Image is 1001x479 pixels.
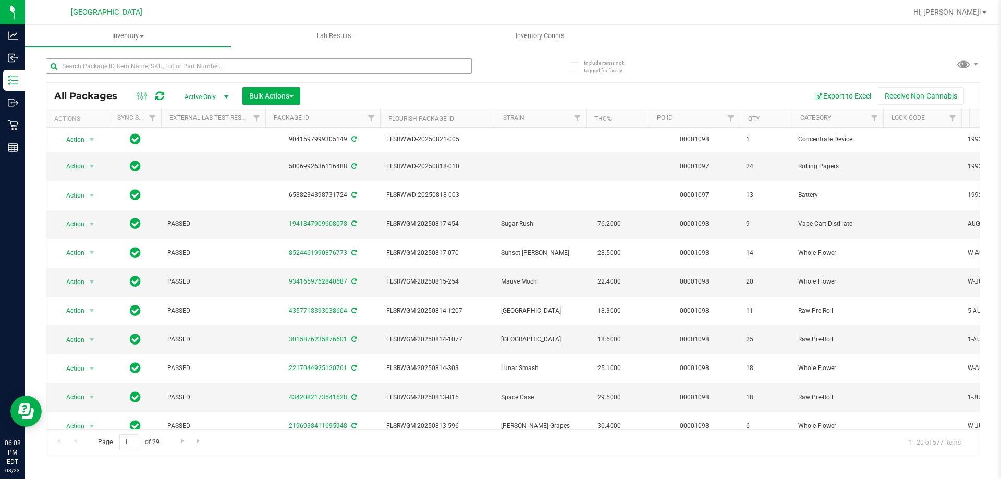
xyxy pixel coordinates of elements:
[86,303,99,318] span: select
[798,306,877,316] span: Raw Pre-Roll
[130,159,141,174] span: In Sync
[242,87,300,105] button: Bulk Actions
[89,434,168,450] span: Page of 29
[386,363,489,373] span: FLSRWGM-20250814-303
[130,390,141,404] span: In Sync
[289,249,347,256] a: 8524461990876773
[8,142,18,153] inline-svg: Reports
[746,219,786,229] span: 9
[584,59,636,75] span: Include items not tagged for facility
[350,307,357,314] span: Sync from Compliance System
[680,394,709,401] a: 00001098
[57,217,85,231] span: Action
[386,421,489,431] span: FLSRWGM-20250813-596
[746,277,786,287] span: 20
[798,392,877,402] span: Raw Pre-Roll
[592,390,626,405] span: 29.5000
[592,216,626,231] span: 76.2000
[289,394,347,401] a: 4342082173641628
[130,361,141,375] span: In Sync
[900,434,969,450] span: 1 - 20 of 577 items
[350,336,357,343] span: Sync from Compliance System
[680,336,709,343] a: 00001098
[86,159,99,174] span: select
[57,275,85,289] span: Action
[680,422,709,429] a: 00001098
[386,162,489,171] span: FLSRWWD-20250818-010
[46,58,472,74] input: Search Package ID, Item Name, SKU, Lot or Part Number...
[746,392,786,402] span: 18
[386,190,489,200] span: FLSRWWD-20250818-003
[86,390,99,404] span: select
[680,136,709,143] a: 00001098
[350,191,357,199] span: Sync from Compliance System
[798,335,877,345] span: Raw Pre-Roll
[119,434,138,450] input: 1
[8,97,18,108] inline-svg: Outbound
[437,25,643,47] a: Inventory Counts
[169,114,251,121] a: External Lab Test Result
[86,361,99,376] span: select
[680,191,709,199] a: 00001097
[86,419,99,434] span: select
[167,421,259,431] span: PASSED
[657,114,673,121] a: PO ID
[386,306,489,316] span: FLSRWGM-20250814-1207
[592,303,626,318] span: 18.3000
[25,31,231,41] span: Inventory
[746,363,786,373] span: 18
[592,361,626,376] span: 25.1000
[71,8,142,17] span: [GEOGRAPHIC_DATA]
[167,306,259,316] span: PASSED
[130,132,141,146] span: In Sync
[386,248,489,258] span: FLSRWGM-20250817-070
[57,390,85,404] span: Action
[501,363,580,373] span: Lunar Smash
[86,275,99,289] span: select
[57,361,85,376] span: Action
[264,134,382,144] div: 9041597999305149
[264,190,382,200] div: 6588234398731724
[386,134,489,144] span: FLSRWWD-20250821-005
[264,162,382,171] div: 5006992636116488
[175,434,190,448] a: Go to the next page
[798,421,877,431] span: Whole Flower
[501,392,580,402] span: Space Case
[8,53,18,63] inline-svg: Inbound
[86,132,99,147] span: select
[592,419,626,434] span: 30.4000
[569,109,586,127] a: Filter
[798,162,877,171] span: Rolling Papers
[592,245,626,261] span: 28.5000
[57,333,85,347] span: Action
[386,335,489,345] span: FLSRWGM-20250814-1077
[350,422,357,429] span: Sync from Compliance System
[800,114,831,121] a: Category
[191,434,206,448] a: Go to the last page
[680,364,709,372] a: 00001098
[808,87,878,105] button: Export to Excel
[86,188,99,203] span: select
[130,274,141,289] span: In Sync
[798,277,877,287] span: Whole Flower
[167,219,259,229] span: PASSED
[5,438,20,466] p: 06:08 PM EDT
[25,25,231,47] a: Inventory
[350,249,357,256] span: Sync from Compliance System
[746,134,786,144] span: 1
[798,363,877,373] span: Whole Flower
[388,115,454,122] a: Flourish Package ID
[592,274,626,289] span: 22.4000
[501,248,580,258] span: Sunset [PERSON_NAME]
[680,163,709,170] a: 00001097
[350,136,357,143] span: Sync from Compliance System
[350,163,357,170] span: Sync from Compliance System
[501,335,580,345] span: [GEOGRAPHIC_DATA]
[231,25,437,47] a: Lab Results
[350,364,357,372] span: Sync from Compliance System
[746,248,786,258] span: 14
[248,109,265,127] a: Filter
[8,120,18,130] inline-svg: Retail
[502,31,579,41] span: Inventory Counts
[680,220,709,227] a: 00001098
